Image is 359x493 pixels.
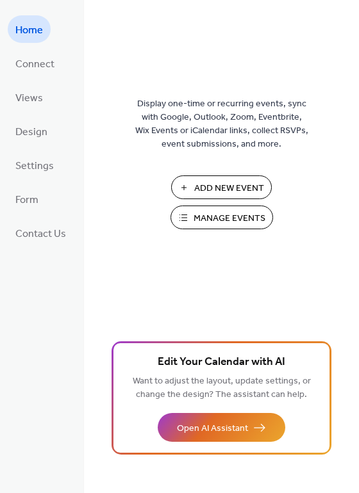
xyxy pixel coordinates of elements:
span: Add New Event [194,182,264,195]
span: Views [15,88,43,108]
span: Edit Your Calendar with AI [158,353,285,371]
button: Add New Event [171,175,272,199]
a: Settings [8,151,62,179]
button: Manage Events [171,206,273,229]
span: Contact Us [15,224,66,244]
span: Design [15,122,47,142]
span: Connect [15,54,54,74]
span: Form [15,190,38,210]
span: Want to adjust the layout, update settings, or change the design? The assistant can help. [133,373,311,403]
a: Views [8,83,51,111]
a: Connect [8,49,62,77]
a: Design [8,117,55,145]
a: Contact Us [8,219,74,247]
span: Manage Events [194,212,265,225]
span: Display one-time or recurring events, sync with Google, Outlook, Zoom, Eventbrite, Wix Events or ... [135,97,308,151]
span: Open AI Assistant [177,422,248,435]
span: Settings [15,156,54,176]
a: Form [8,185,46,213]
a: Home [8,15,51,43]
span: Home [15,20,43,40]
button: Open AI Assistant [158,413,285,442]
